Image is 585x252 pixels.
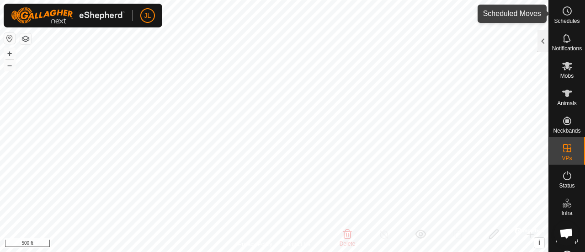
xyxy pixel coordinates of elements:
button: Map Layers [20,33,31,44]
span: VPs [562,155,572,161]
button: Reset Map [4,33,15,44]
div: Open chat [554,221,579,246]
span: Mobs [560,73,574,79]
span: Notifications [552,46,582,51]
span: Heatmap [556,238,578,243]
span: Schedules [554,18,580,24]
span: Neckbands [553,128,580,134]
span: JL [144,11,151,21]
button: – [4,60,15,71]
a: Privacy Policy [238,240,272,248]
span: i [538,239,540,247]
span: Animals [557,101,577,106]
span: Infra [561,210,572,216]
a: Contact Us [283,240,310,248]
button: i [534,238,544,248]
img: Gallagher Logo [11,7,125,24]
span: Status [559,183,574,188]
button: + [4,48,15,59]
